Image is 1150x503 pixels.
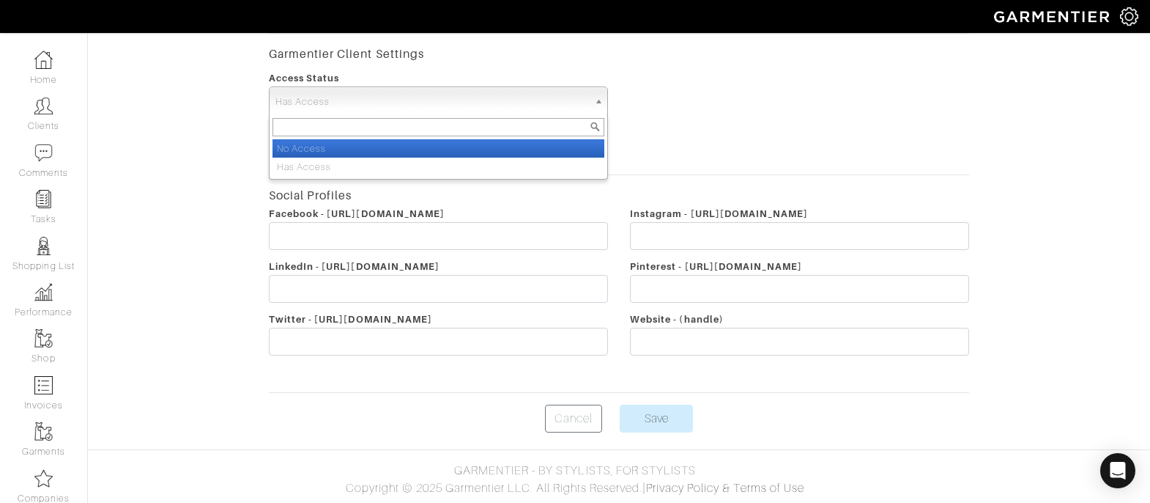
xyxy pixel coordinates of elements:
li: No Access [272,139,604,158]
input: Save [620,405,693,433]
span: Has Access [275,87,588,117]
img: companies-icon-14a0f246c7e91f24465de634b560f0151b0cc5c9ce11af5fac52e6d7d6371812.png [34,469,53,488]
li: Has Access [272,158,604,176]
img: gear-icon-white-bd11855cb880d31180b6d7d6211b90ccbf57a29d726f0c71d8c61bd08dd39cc2.png [1120,7,1138,26]
img: stylists-icon-eb353228a002819b7ec25b43dbf5f0378dd9e0616d9560372ff212230b889e62.png [34,237,53,255]
span: Access Status [269,73,340,84]
span: Pinterest - [URL][DOMAIN_NAME] [630,261,803,272]
span: Copyright © 2025 Garmentier LLC. All Rights Reserved. [346,482,642,495]
img: reminder-icon-8004d30b9f0a5d33ae49ab947aed9ed385cf756f9e5892f1edd6e32f2345188e.png [34,190,53,208]
span: Facebook - [URL][DOMAIN_NAME] [269,208,445,219]
span: Instagram - [URL][DOMAIN_NAME] [630,208,809,219]
img: garments-icon-b7da505a4dc4fd61783c78ac3ca0ef83fa9d6f193b1c9dc38574b1d14d53ca28.png [34,329,53,348]
img: clients-icon-6bae9207a08558b7cb47a8932f037763ab4055f8c8b6bfacd5dc20c3e0201464.png [34,97,53,115]
img: garmentier-logo-header-white-b43fb05a5012e4ada735d5af1a66efaba907eab6374d6393d1fbf88cb4ef424d.png [987,4,1120,29]
span: Website - (handle) [630,314,724,325]
a: Cancel [545,405,602,433]
strong: Garmentier Client Settings [269,47,424,61]
div: Open Intercom Messenger [1100,453,1135,488]
img: garments-icon-b7da505a4dc4fd61783c78ac3ca0ef83fa9d6f193b1c9dc38574b1d14d53ca28.png [34,422,53,441]
strong: Social Profiles [269,188,352,202]
span: Twitter - [URL][DOMAIN_NAME] [269,314,432,325]
img: orders-icon-0abe47150d42831381b5fb84f609e132dff9fe21cb692f30cb5eec754e2cba89.png [34,376,53,394]
span: LinkedIn - [URL][DOMAIN_NAME] [269,261,439,272]
img: graph-8b7af3c665d003b59727f371ae50e7771705bf0c487971e6e97d053d13c5068d.png [34,283,53,301]
a: Privacy Policy & Terms of Use [646,482,804,495]
img: dashboard-icon-dbcd8f5a0b271acd01030246c82b418ddd0df26cd7fceb0bd07c9910d44c42f6.png [34,51,53,69]
img: comment-icon-a0a6a9ef722e966f86d9cbdc48e553b5cf19dbc54f86b18d962a5391bc8f6eb6.png [34,144,53,162]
